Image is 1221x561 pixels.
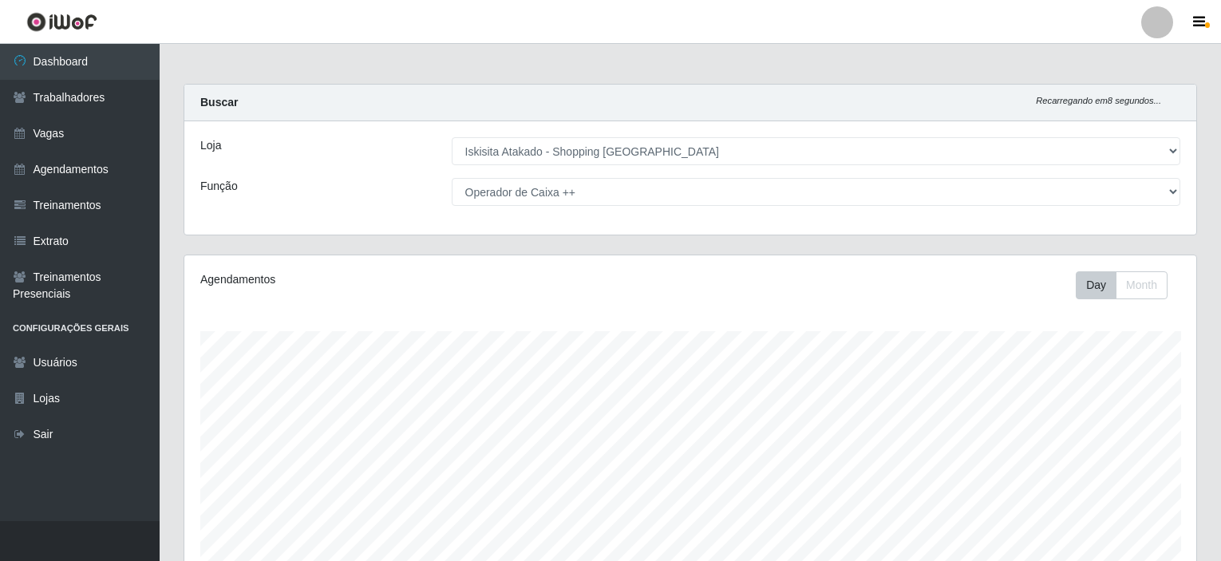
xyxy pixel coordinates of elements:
div: Agendamentos [200,271,595,288]
label: Loja [200,137,221,154]
label: Função [200,178,238,195]
strong: Buscar [200,96,238,109]
button: Month [1116,271,1168,299]
button: Day [1076,271,1116,299]
i: Recarregando em 8 segundos... [1036,96,1161,105]
div: Toolbar with button groups [1076,271,1180,299]
img: CoreUI Logo [26,12,97,32]
div: First group [1076,271,1168,299]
